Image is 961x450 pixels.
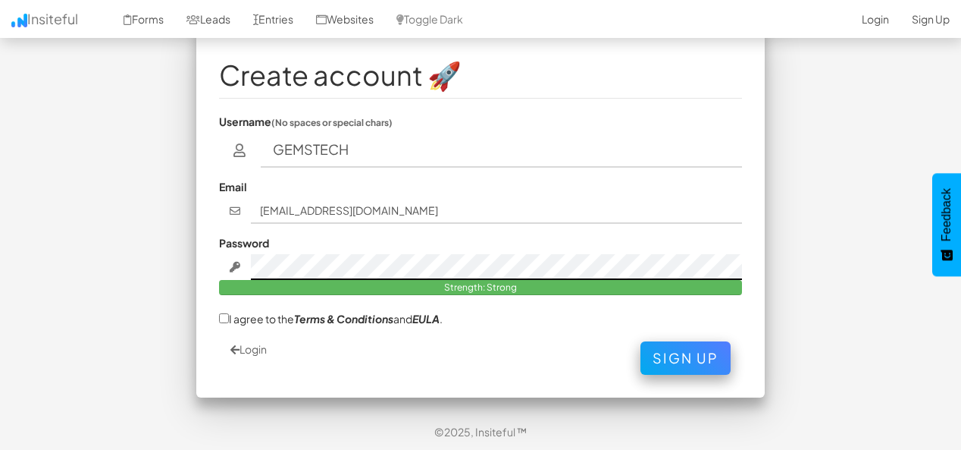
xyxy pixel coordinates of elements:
button: Feedback - Show survey [932,173,961,276]
span: Feedback [940,188,953,241]
button: Sign Up [640,341,731,375]
small: (No spaces or special chars) [271,117,393,128]
input: I agree to theTerms & ConditionsandEULA. [219,313,229,323]
input: john@doe.com [251,198,743,224]
label: Password [219,235,269,250]
a: EULA [412,312,440,326]
a: Login [230,342,267,356]
div: Strength: Strong [219,280,742,295]
h1: Create account 🚀 [219,60,742,90]
label: I agree to the and . [219,310,443,326]
input: username [261,133,743,168]
img: icon.png [11,14,27,27]
label: Email [219,179,247,194]
label: Username [219,114,393,129]
a: Terms & Conditions [294,312,393,326]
